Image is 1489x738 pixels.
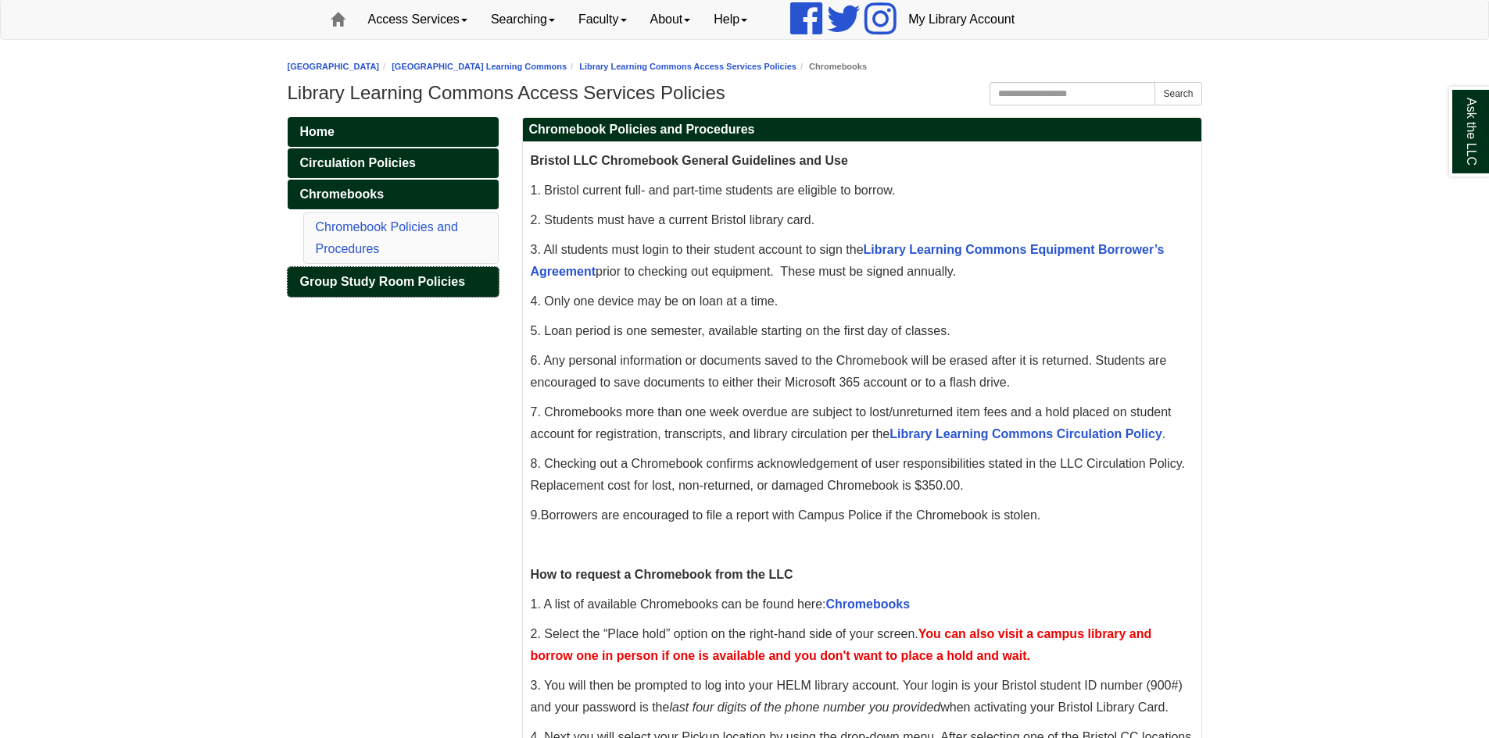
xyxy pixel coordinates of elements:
a: Home [288,117,499,147]
span: Bristol LLC Chromebook General Guidelines and Use [531,154,848,167]
a: Circulation Policies [288,148,499,178]
a: Library Learning Commons Access Services Policies [579,62,796,71]
span: 1. Bristol current full- and part-time students are eligible to borrow. [531,184,896,197]
button: Search [1154,82,1201,105]
a: Group Study Room Policies [288,267,499,297]
span: Home [300,125,335,138]
strong: How to request a Chromebook from the LLC [531,568,793,581]
span: Circulation Policies [300,156,416,169]
span: 4. Only one device may be on loan at a time. [531,294,779,308]
em: last four digits of the phone number you provided [669,701,940,714]
span: 3. You will then be prompted to log into your HELM library account. Your login is your Bristol st... [531,679,1183,714]
span: Borrowers are encouraged to file a report with Campus Police if the Chromebook is stolen. [541,508,1040,522]
li: Chromebooks [796,59,867,74]
a: Library Learning Commons Circulation Policy [889,427,1162,440]
span: 9 [531,508,538,522]
h1: Library Learning Commons Access Services Policies [288,82,1202,104]
span: Group Study Room Policies [300,275,466,288]
a: [GEOGRAPHIC_DATA] [288,62,380,71]
span: 3. All students must login to their student account to sign the prior to checking out equipment. ... [531,243,1165,278]
span: 6. Any personal information or documents saved to the Chromebook will be erased after it is retur... [531,354,1167,389]
a: Chromebooks [826,597,911,611]
span: 2. Select the “Place hold” option on the right-hand side of your screen. [531,627,1152,662]
div: Guide Pages [288,117,499,297]
a: [GEOGRAPHIC_DATA] Learning Commons [392,62,567,71]
a: Chromebook Policies and Procedures [316,220,458,255]
a: Chromebooks [288,180,499,209]
span: Chromebooks [300,187,385,201]
p: . [531,504,1194,526]
nav: breadcrumb [288,59,1202,74]
span: 5. Loan period is one semester, available starting on the first day of classes. [531,324,950,337]
span: 7. Chromebooks more than one week overdue are subject to lost/unreturned item fees and a hold pla... [531,405,1172,440]
span: 8. Checking out a Chromebook confirms acknowledgement of user responsibilities stated in the LLC ... [531,457,1185,492]
h2: Chromebook Policies and Procedures [523,118,1201,142]
span: 1. A list of available Chromebooks can be found here: [531,597,911,611]
span: 2. Students must have a current Bristol library card. [531,213,815,226]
